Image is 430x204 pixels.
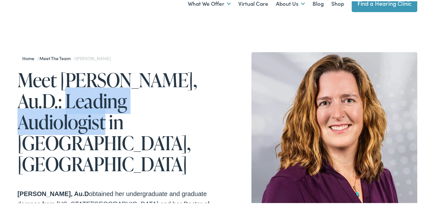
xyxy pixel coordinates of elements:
strong: [PERSON_NAME], Au.D [18,189,89,196]
a: Meet the Team [39,54,74,60]
a: Home [22,54,37,60]
span: / / [22,54,110,60]
h1: Meet [PERSON_NAME], Au.D.: Leading Audiologist in [GEOGRAPHIC_DATA], [GEOGRAPHIC_DATA] [18,68,217,173]
span: [PERSON_NAME] [76,54,110,60]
